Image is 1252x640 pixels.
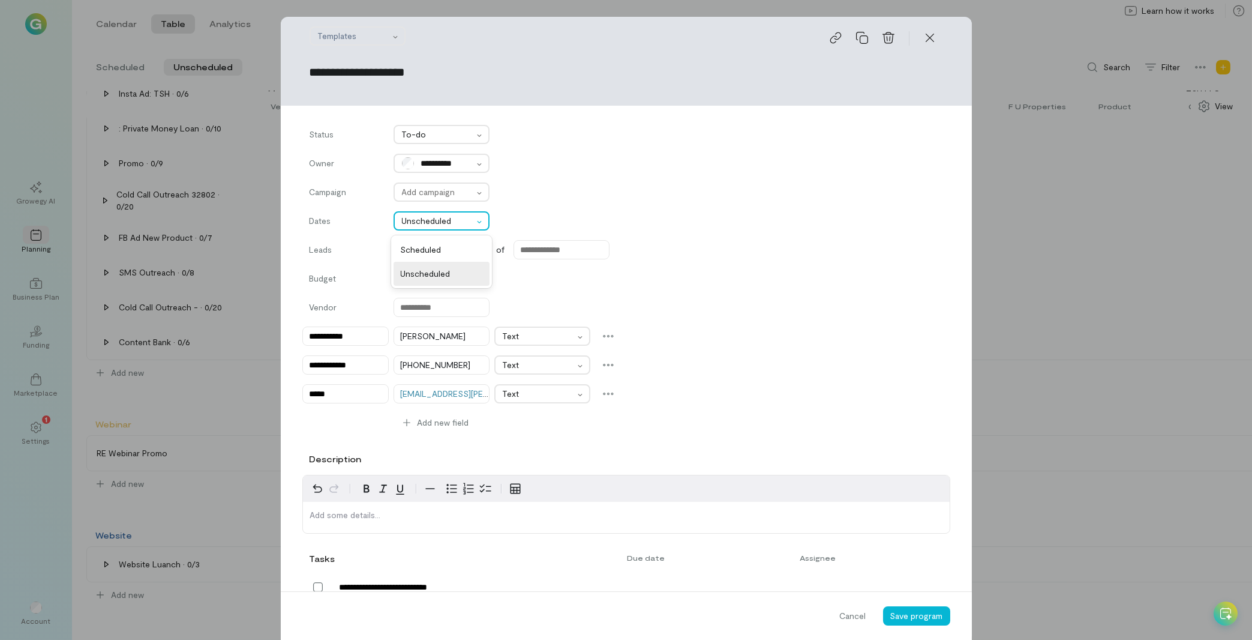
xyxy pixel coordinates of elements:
[890,611,943,621] span: Save program
[310,244,382,259] label: Leads
[303,502,950,533] div: editable markdown
[310,301,382,317] label: Vendor
[460,480,477,497] button: Numbered list
[792,553,907,563] div: Assignee
[401,244,482,256] span: Scheduled
[310,273,382,288] label: Budget
[840,610,866,622] span: Cancel
[310,453,362,465] label: Description
[392,480,409,497] button: Underline
[401,268,482,280] span: Unscheduled
[443,480,494,497] div: toggle group
[497,244,505,256] span: of
[310,553,332,565] div: Tasks
[310,157,382,173] label: Owner
[401,388,602,399] a: [EMAIL_ADDRESS][PERSON_NAME][DOMAIN_NAME]
[477,480,494,497] button: Check list
[358,480,375,497] button: Bold
[309,480,326,497] button: Undo Ctrl+Z
[310,128,382,144] label: Status
[620,553,792,563] div: Due date
[310,215,382,227] label: Dates
[418,417,469,429] span: Add new field
[375,480,392,497] button: Italic
[394,359,471,371] div: [PHONE_NUMBER]
[310,186,382,202] label: Campaign
[443,480,460,497] button: Bulleted list
[883,606,950,626] button: Save program
[394,330,466,342] div: [PERSON_NAME]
